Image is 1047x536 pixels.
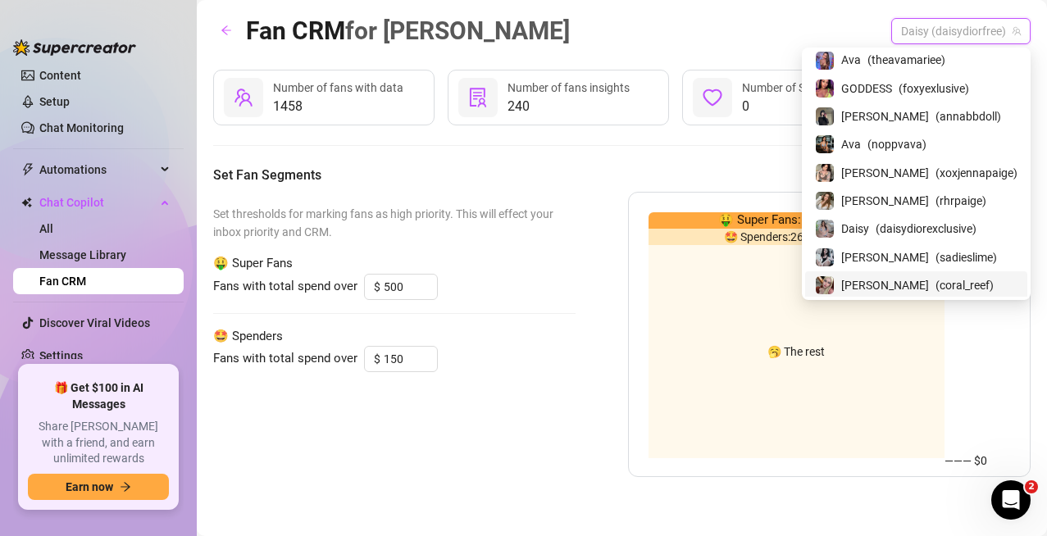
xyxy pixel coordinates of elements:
a: All [39,222,53,235]
img: Paige [816,192,834,210]
span: ( annabbdoll ) [935,107,1001,125]
span: [PERSON_NAME] [841,192,929,210]
span: heart [703,88,722,107]
article: Fan CRM [246,11,570,50]
span: 🤑 Super Fans: 6 fans ( 0.94 %) [718,211,875,230]
input: 500 [384,275,437,299]
span: thunderbolt [21,163,34,176]
span: ( noppvava ) [867,135,926,153]
span: Number of fans with data [273,81,403,94]
span: [PERSON_NAME] [841,276,929,294]
span: team [1012,26,1022,36]
img: logo-BBDzfeDw.svg [13,39,136,56]
span: 1458 [273,97,403,116]
span: Automations [39,157,156,183]
span: Number of Super Fans [742,81,856,94]
span: ( sadieslime ) [935,248,997,266]
span: ( coral_reef ) [935,276,994,294]
span: ( daisydiorexclusive ) [876,220,976,238]
span: 0 [742,97,856,116]
span: 240 [508,97,630,116]
a: Chat Monitoring [39,121,124,134]
span: [PERSON_NAME] [841,248,929,266]
span: Fans with total spend over [213,277,357,297]
span: Number of fans insights [508,81,630,94]
img: Chat Copilot [21,197,32,208]
span: arrow-left [221,25,232,36]
span: Daisy [841,220,869,238]
button: Earn nowarrow-right [28,474,169,500]
a: Setup [39,95,70,108]
span: ( foxyexlusive ) [899,79,969,98]
a: Content [39,69,81,82]
span: solution [468,88,488,107]
a: Message Library [39,248,126,261]
a: Discover Viral Videos [39,316,150,329]
span: 🤩 Spenders [213,327,576,347]
span: Set thresholds for marking fans as high priority. This will effect your inbox priority and CRM. [213,205,576,241]
span: team [234,88,253,107]
img: Ava [816,135,834,153]
span: Share [PERSON_NAME] with a friend, and earn unlimited rewards [28,419,169,467]
span: ( xoxjennapaige ) [935,164,1017,182]
img: Anna [816,107,834,125]
img: GODDESS [816,79,834,98]
a: Fan CRM [39,275,86,288]
span: Fans with total spend over [213,349,357,369]
span: 🤑 Super Fans [213,254,576,274]
img: Ava [816,52,834,70]
span: arrow-right [120,481,131,493]
span: 🎁 Get $100 in AI Messages [28,380,169,412]
span: ( rhrpaige ) [935,192,986,210]
img: Daisy [816,220,834,238]
input: 150 [384,347,437,371]
span: Chat Copilot [39,189,156,216]
span: 2 [1025,480,1038,493]
span: Ava [841,51,861,69]
span: for [PERSON_NAME] [345,16,570,45]
span: [PERSON_NAME] [841,107,929,125]
span: Daisy (daisydiorfree) [901,19,1021,43]
span: GODDESS [841,79,892,98]
img: Anna [816,276,834,294]
span: Ava [841,135,861,153]
img: Jenna [816,164,834,182]
a: Settings [39,349,83,362]
span: [PERSON_NAME] [841,164,929,182]
img: Sadie [816,248,834,266]
span: ( theavamariee ) [867,51,945,69]
iframe: Intercom live chat [991,480,1031,520]
span: Earn now [66,480,113,493]
h5: Set Fan Segments [213,166,1031,185]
